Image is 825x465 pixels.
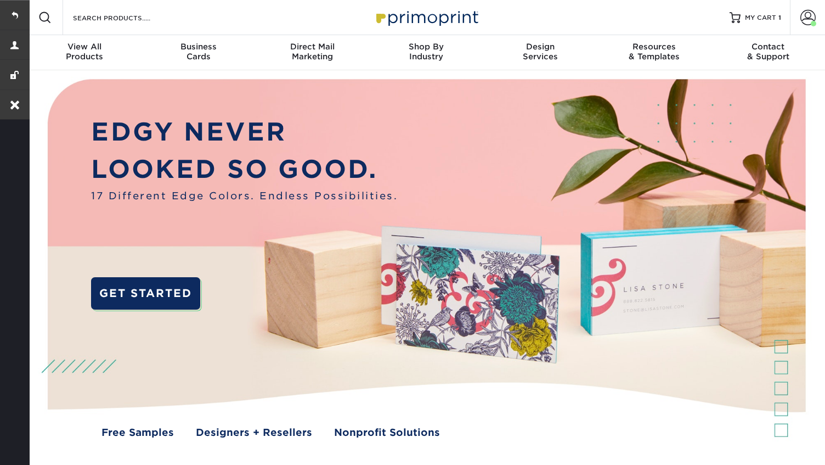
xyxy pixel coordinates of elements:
[711,42,825,52] span: Contact
[196,425,312,440] a: Designers + Resellers
[91,151,398,188] p: LOOKED SO GOOD.
[369,35,483,70] a: Shop ByIndustry
[72,11,179,24] input: SEARCH PRODUCTS.....
[91,188,398,203] span: 17 Different Edge Colors. Endless Possibilities.
[91,277,200,310] a: GET STARTED
[27,42,142,61] div: Products
[27,42,142,52] span: View All
[142,42,256,52] span: Business
[745,13,776,23] span: MY CART
[91,114,398,151] p: EDGY NEVER
[483,42,597,52] span: Design
[371,5,481,29] img: Primoprint
[255,42,369,52] span: Direct Mail
[597,42,711,61] div: & Templates
[142,42,256,61] div: Cards
[334,425,440,440] a: Nonprofit Solutions
[711,42,825,61] div: & Support
[142,35,256,70] a: BusinessCards
[369,42,483,61] div: Industry
[483,42,597,61] div: Services
[369,42,483,52] span: Shop By
[711,35,825,70] a: Contact& Support
[597,35,711,70] a: Resources& Templates
[101,425,174,440] a: Free Samples
[483,35,597,70] a: DesignServices
[778,14,781,21] span: 1
[255,35,369,70] a: Direct MailMarketing
[27,35,142,70] a: View AllProducts
[597,42,711,52] span: Resources
[255,42,369,61] div: Marketing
